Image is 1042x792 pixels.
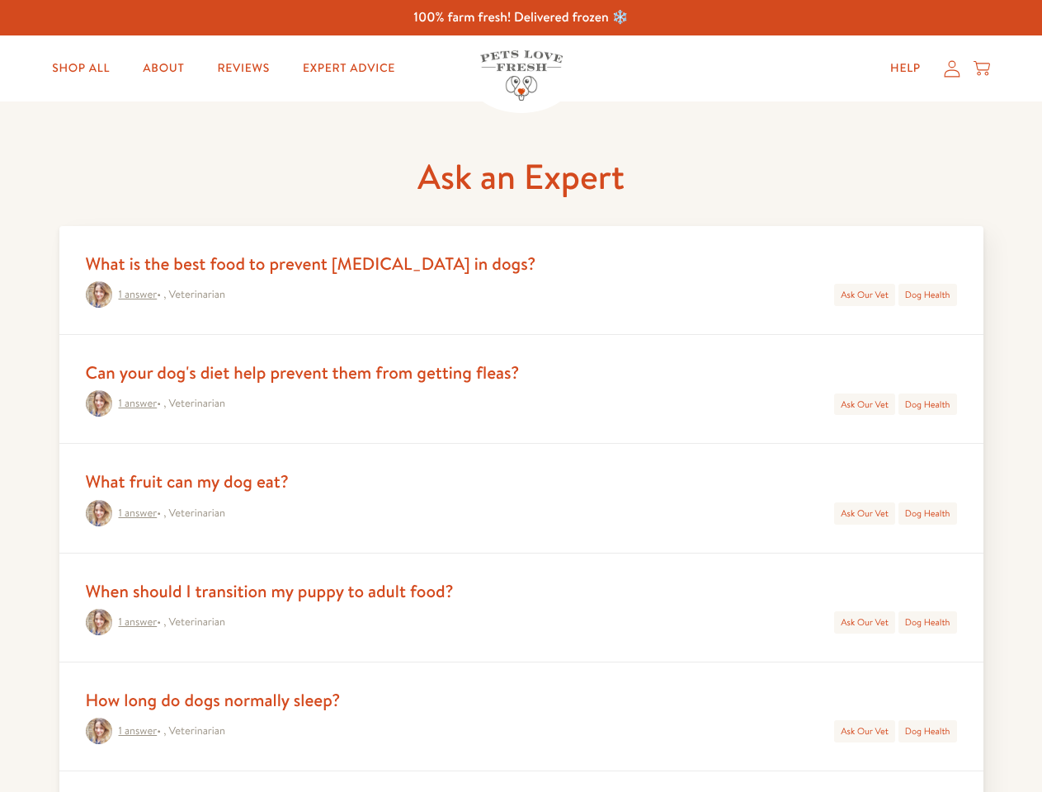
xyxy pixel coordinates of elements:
[905,288,950,301] a: Dog Health
[86,469,289,493] a: What fruit can my dog eat?
[119,287,158,302] a: 1 answer
[841,288,889,301] a: Ask Our Vet
[119,615,158,629] a: 1 answer
[39,52,123,85] a: Shop All
[905,724,950,738] a: Dog Health
[119,613,225,631] span: • , Veterinarian
[86,500,112,526] img: What fruit can my dog eat?
[841,398,889,411] a: Ask Our Vet
[86,579,454,603] a: When should I transition my puppy to adult food?
[119,394,225,412] span: • , Veterinarian
[86,281,112,308] img: What is the best food to prevent colitis in dogs?
[119,285,225,304] span: • , Veterinarian
[86,252,536,276] a: What is the best food to prevent [MEDICAL_DATA] in dogs?
[841,724,889,738] a: Ask Our Vet
[841,615,889,629] a: Ask Our Vet
[59,154,983,200] h1: Ask an Expert
[841,507,889,520] a: Ask Our Vet
[130,52,197,85] a: About
[204,52,282,85] a: Reviews
[119,722,225,740] span: • , Veterinarian
[86,718,112,744] img: How long do dogs normally sleep?
[86,688,341,712] a: How long do dogs normally sleep?
[119,724,158,738] a: 1 answer
[86,361,520,384] a: Can your dog's diet help prevent them from getting fleas?
[119,504,225,522] span: • , Veterinarian
[905,615,950,629] a: Dog Health
[119,396,158,411] a: 1 answer
[290,52,408,85] a: Expert Advice
[119,506,158,521] a: 1 answer
[86,609,112,635] img: When should I transition my puppy to adult food?
[905,398,950,411] a: Dog Health
[480,50,563,101] img: Pets Love Fresh
[877,52,934,85] a: Help
[905,507,950,520] a: Dog Health
[86,390,112,417] img: Can your dog's diet help prevent them from getting fleas?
